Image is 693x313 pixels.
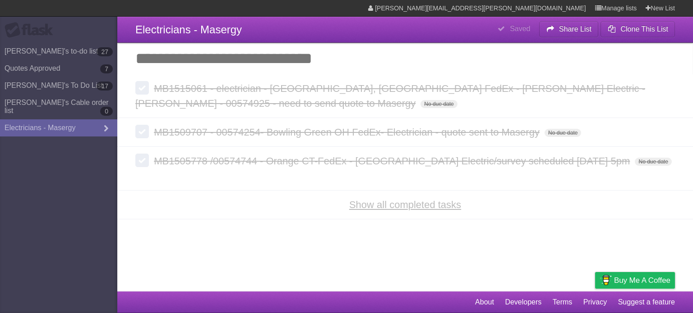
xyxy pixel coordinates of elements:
[601,21,675,37] button: Clone This List
[100,64,113,73] b: 7
[505,294,541,311] a: Developers
[97,47,113,56] b: 27
[559,25,591,33] b: Share List
[583,294,607,311] a: Privacy
[510,25,530,32] b: Saved
[349,199,461,210] a: Show all completed tasks
[635,158,671,166] span: No due date
[620,25,668,33] b: Clone This List
[614,272,670,288] span: Buy me a coffee
[135,83,645,109] span: MB1515061 - electrician - [GEOGRAPHIC_DATA], [GEOGRAPHIC_DATA] FedEx - [PERSON_NAME] Electric - [...
[600,272,612,288] img: Buy me a coffee
[135,23,242,36] span: Electricians - Masergy
[553,294,573,311] a: Terms
[420,100,457,108] span: No due date
[618,294,675,311] a: Suggest a feature
[5,22,59,38] div: Flask
[154,155,632,167] span: MB1505778 /00574744 - Orange CT-FedEx - [GEOGRAPHIC_DATA] Electric/survey scheduled [DATE] 5pm
[100,107,113,116] b: 0
[135,154,149,167] label: Done
[539,21,599,37] button: Share List
[475,294,494,311] a: About
[595,272,675,289] a: Buy me a coffee
[135,81,149,95] label: Done
[97,82,113,91] b: 17
[135,125,149,138] label: Done
[154,127,542,138] span: MB1509707 - 00574254- Bowling Green OH FedEx- Electrician - quote sent to Masergy
[545,129,581,137] span: No due date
